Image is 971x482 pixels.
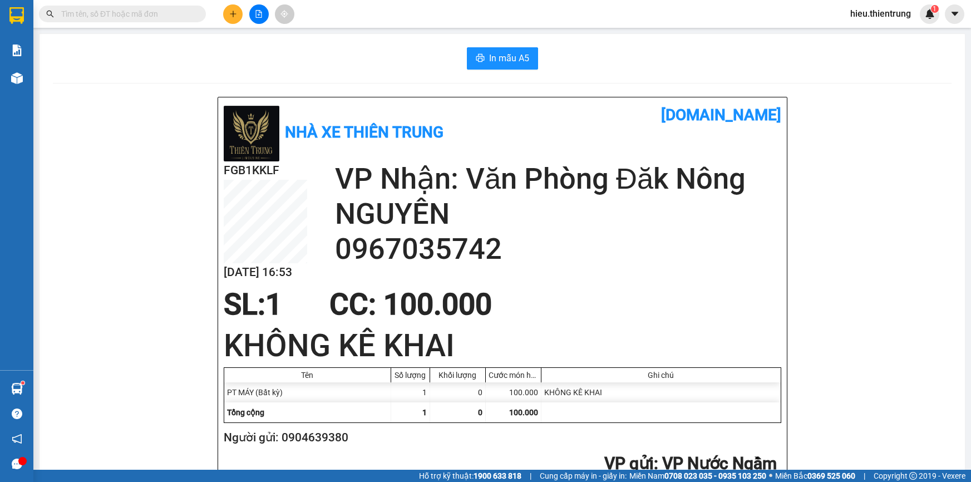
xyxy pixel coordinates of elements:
h1: KHÔNG KÊ KHAI [224,324,781,367]
span: question-circle [12,409,22,419]
span: caret-down [950,9,960,19]
h2: 0967035742 [335,232,781,267]
input: Tìm tên, số ĐT hoặc mã đơn [61,8,193,20]
div: 1 [391,382,430,402]
span: ⚪️ [769,474,772,478]
h2: VP Nhận: Văn Phòng Đăk Nông [335,161,781,196]
div: Số lượng [394,371,427,380]
button: plus [223,4,243,24]
div: 100.000 [486,382,541,402]
span: aim [280,10,288,18]
div: KHÔNG KÊ KHAI [541,382,781,402]
span: copyright [909,472,917,480]
div: 0 [430,382,486,402]
sup: 1 [931,5,939,13]
sup: 1 [21,381,24,385]
strong: 0369 525 060 [807,471,855,480]
span: search [46,10,54,18]
span: 1 [422,408,427,417]
span: Tổng cộng [227,408,264,417]
strong: 0708 023 035 - 0935 103 250 [664,471,766,480]
strong: 1900 633 818 [474,471,521,480]
span: notification [12,434,22,444]
img: logo-vxr [9,7,24,24]
span: SL: [224,287,265,322]
span: 100.000 [509,408,538,417]
span: 1 [265,287,282,322]
span: | [530,470,531,482]
span: Cung cấp máy in - giấy in: [540,470,627,482]
button: printerIn mẫu A5 [467,47,538,70]
span: 1 [933,5,937,13]
img: warehouse-icon [11,383,23,395]
h2: NGUYÊN [335,196,781,232]
span: printer [476,53,485,64]
span: In mẫu A5 [489,51,529,65]
img: logo.jpg [224,106,279,161]
b: Nhà xe Thiên Trung [285,123,443,141]
b: [DOMAIN_NAME] [661,106,781,124]
div: PT MÁY (Bất kỳ) [224,382,391,402]
button: file-add [249,4,269,24]
span: Miền Bắc [775,470,855,482]
span: plus [229,10,237,18]
div: Cước món hàng [489,371,538,380]
div: Ghi chú [544,371,778,380]
span: message [12,459,22,469]
button: aim [275,4,294,24]
span: file-add [255,10,263,18]
span: VP gửi [604,454,654,473]
span: | [864,470,865,482]
h2: FGB1KKLF [224,161,307,180]
div: Khối lượng [433,371,482,380]
span: 0 [478,408,482,417]
h2: Người gửi: 0904639380 [224,429,777,447]
img: solution-icon [11,45,23,56]
span: Hỗ trợ kỹ thuật: [419,470,521,482]
span: Miền Nam [629,470,766,482]
button: caret-down [945,4,964,24]
img: warehouse-icon [11,72,23,84]
h2: [DATE] 16:53 [224,263,307,282]
div: CC : 100.000 [323,288,499,321]
span: hieu.thientrung [841,7,920,21]
div: Tên [227,371,388,380]
h2: : VP Nước Ngầm [224,453,777,475]
img: icon-new-feature [925,9,935,19]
